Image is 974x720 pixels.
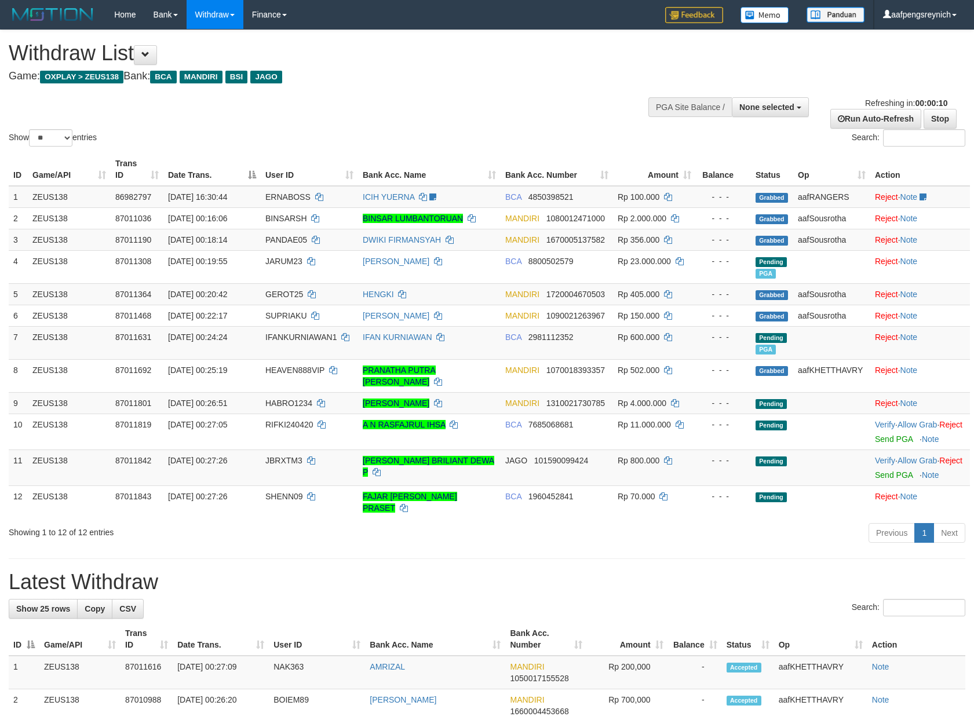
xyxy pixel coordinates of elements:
[115,257,151,266] span: 87011308
[77,599,112,619] a: Copy
[28,283,111,305] td: ZEUS138
[701,288,746,300] div: - - -
[39,623,121,656] th: Game/API: activate to sort column ascending
[852,129,965,147] label: Search:
[870,359,970,392] td: ·
[546,214,605,223] span: Copy 1080012471000 to clipboard
[528,420,574,429] span: Copy 7685068681 to clipboard
[168,420,227,429] span: [DATE] 00:27:05
[363,492,457,513] a: FAJAR [PERSON_NAME] PRASET
[701,255,746,267] div: - - -
[363,257,429,266] a: [PERSON_NAME]
[618,311,659,320] span: Rp 150.000
[701,331,746,343] div: - - -
[9,153,28,186] th: ID
[852,599,965,616] label: Search:
[168,192,227,202] span: [DATE] 16:30:44
[168,235,227,244] span: [DATE] 00:18:14
[618,257,671,266] span: Rp 23.000.000
[150,71,176,83] span: BCA
[9,522,397,538] div: Showing 1 to 12 of 12 entries
[830,109,921,129] a: Run Auto-Refresh
[9,449,28,485] td: 11
[363,399,429,408] a: [PERSON_NAME]
[740,7,789,23] img: Button%20Memo.svg
[16,604,70,613] span: Show 25 rows
[618,420,671,429] span: Rp 11.000.000
[9,207,28,229] td: 2
[618,290,659,299] span: Rp 405.000
[9,71,638,82] h4: Game: Bank:
[363,290,394,299] a: HENGKI
[265,214,307,223] span: BINSARSH
[363,366,436,386] a: PRANATHA PUTRA [PERSON_NAME]
[265,257,302,266] span: JARUM23
[168,214,227,223] span: [DATE] 00:16:06
[111,153,163,186] th: Trans ID: activate to sort column ascending
[28,305,111,326] td: ZEUS138
[546,311,605,320] span: Copy 1090021263967 to clipboard
[756,421,787,430] span: Pending
[505,290,539,299] span: MANDIRI
[793,229,870,250] td: aafSousrotha
[900,332,918,342] a: Note
[358,153,501,186] th: Bank Acc. Name: activate to sort column ascending
[900,192,918,202] a: Note
[756,312,788,321] span: Grabbed
[793,153,870,186] th: Op: activate to sort column ascending
[939,456,962,465] a: Reject
[875,332,898,342] a: Reject
[265,235,307,244] span: PANDAE05
[900,311,918,320] a: Note
[250,71,282,83] span: JAGO
[618,332,659,342] span: Rp 600.000
[9,42,638,65] h1: Withdraw List
[900,492,918,501] a: Note
[915,98,947,108] strong: 00:00:10
[265,332,337,342] span: IFANKURNIAWAN1
[756,290,788,300] span: Grabbed
[756,333,787,343] span: Pending
[115,399,151,408] span: 87011801
[900,235,918,244] a: Note
[922,470,939,480] a: Note
[115,235,151,244] span: 87011190
[701,191,746,203] div: - - -
[180,71,222,83] span: MANDIRI
[870,485,970,518] td: ·
[546,399,605,408] span: Copy 1310021730785 to clipboard
[875,434,913,444] a: Send PGA
[121,623,173,656] th: Trans ID: activate to sort column ascending
[9,599,78,619] a: Show 25 rows
[115,192,151,202] span: 86982797
[872,695,889,704] a: Note
[665,7,723,23] img: Feedback.jpg
[613,153,696,186] th: Amount: activate to sort column ascending
[505,456,527,465] span: JAGO
[363,192,414,202] a: ICIH YUERNA
[505,192,521,202] span: BCA
[501,153,613,186] th: Bank Acc. Number: activate to sort column ascending
[939,420,962,429] a: Reject
[701,213,746,224] div: - - -
[875,214,898,223] a: Reject
[587,656,668,689] td: Rp 200,000
[85,604,105,613] span: Copy
[870,392,970,414] td: ·
[875,492,898,501] a: Reject
[870,305,970,326] td: ·
[756,214,788,224] span: Grabbed
[528,332,574,342] span: Copy 2981112352 to clipboard
[701,455,746,466] div: - - -
[505,311,539,320] span: MANDIRI
[505,235,539,244] span: MANDIRI
[265,290,303,299] span: GEROT25
[510,674,568,683] span: Copy 1050017155528 to clipboard
[900,214,918,223] a: Note
[900,290,918,299] a: Note
[265,492,303,501] span: SHENN09
[163,153,261,186] th: Date Trans.: activate to sort column descending
[363,235,441,244] a: DWIKI FIRMANSYAH
[225,71,248,83] span: BSI
[9,129,97,147] label: Show entries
